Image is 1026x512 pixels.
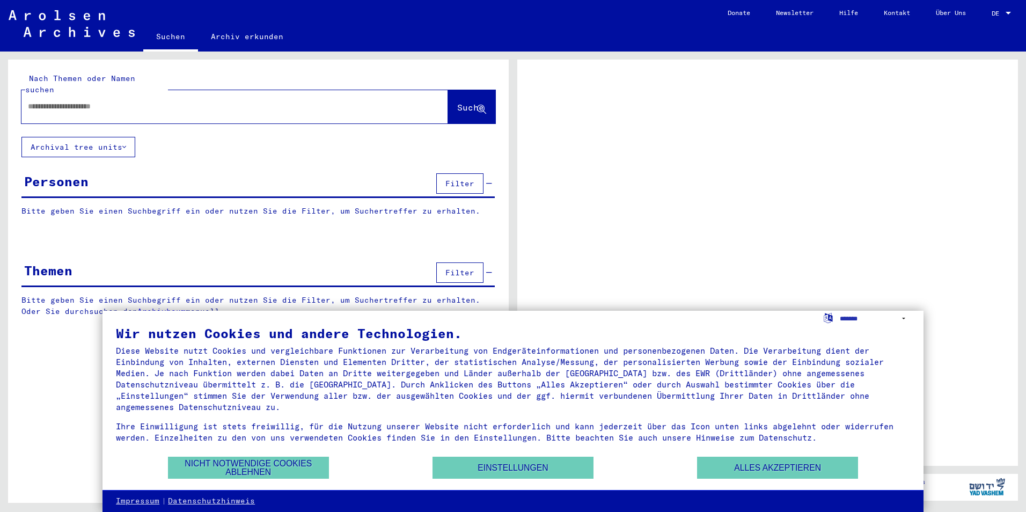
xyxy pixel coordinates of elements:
span: DE [992,10,1003,17]
mat-label: Nach Themen oder Namen suchen [25,74,135,94]
button: Einstellungen [433,457,593,479]
button: Alles akzeptieren [697,457,858,479]
a: Archiv erkunden [198,24,296,49]
a: Suchen [143,24,198,52]
div: Ihre Einwilligung ist stets freiwillig, für die Nutzung unserer Website nicht erforderlich und ka... [116,421,910,443]
span: Suche [457,102,484,113]
button: Filter [436,262,483,283]
img: Arolsen_neg.svg [9,10,135,37]
div: Wir nutzen Cookies und andere Technologien. [116,327,910,340]
label: Sprache auswählen [823,312,834,323]
button: Nicht notwendige Cookies ablehnen [168,457,329,479]
span: Filter [445,179,474,188]
select: Sprache auswählen [840,311,910,326]
span: Filter [445,268,474,277]
img: yv_logo.png [967,473,1007,500]
p: Bitte geben Sie einen Suchbegriff ein oder nutzen Sie die Filter, um Suchertreffer zu erhalten. [21,206,495,217]
a: Impressum [116,496,159,507]
p: Bitte geben Sie einen Suchbegriff ein oder nutzen Sie die Filter, um Suchertreffer zu erhalten. O... [21,295,495,317]
div: Personen [24,172,89,191]
button: Filter [436,173,483,194]
button: Suche [448,90,495,123]
button: Archival tree units [21,137,135,157]
div: Themen [24,261,72,280]
div: Diese Website nutzt Cookies und vergleichbare Funktionen zur Verarbeitung von Endgeräteinformatio... [116,345,910,413]
a: Datenschutzhinweis [168,496,255,507]
a: Archivbaum [137,306,186,316]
